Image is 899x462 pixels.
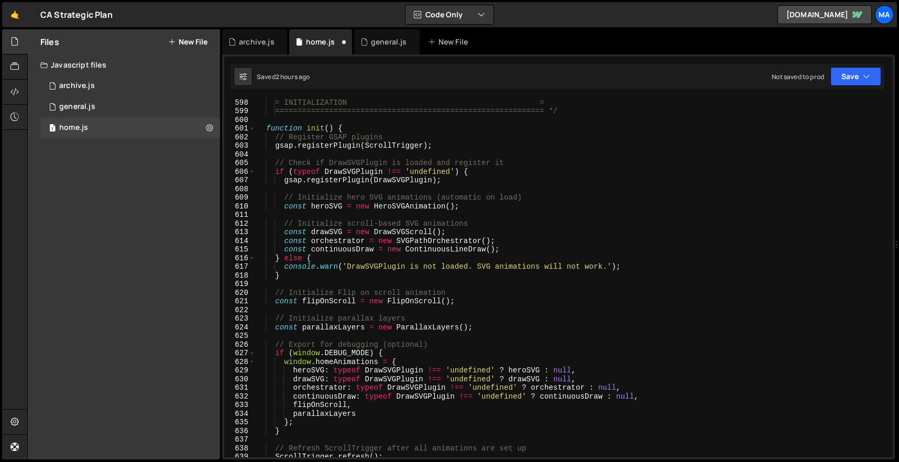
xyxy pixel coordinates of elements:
div: 627 [224,349,255,358]
div: 603 [224,141,255,150]
div: home.js [306,37,335,47]
div: 620 [224,289,255,298]
span: 1 [49,125,56,133]
h2: Files [40,36,59,48]
div: 608 [224,185,255,194]
div: 599 [224,107,255,116]
div: 606 [224,168,255,177]
div: 621 [224,297,255,306]
div: 618 [224,271,255,280]
button: Save [830,67,881,86]
div: 611 [224,211,255,219]
div: Saved [257,72,310,81]
div: 609 [224,193,255,202]
div: 626 [224,340,255,349]
div: 630 [224,375,255,384]
div: 623 [224,314,255,323]
div: Javascript files [28,54,220,75]
div: New File [428,37,472,47]
div: CA Strategic Plan [40,8,113,21]
div: 629 [224,366,255,375]
a: [DOMAIN_NAME] [777,5,872,24]
div: 17131/47264.js [40,96,220,117]
div: 632 [224,392,255,401]
div: 617 [224,262,255,271]
div: 17131/47267.js [40,117,220,138]
div: 607 [224,176,255,185]
div: 638 [224,444,255,453]
div: 633 [224,401,255,410]
div: 616 [224,254,255,263]
div: 636 [224,427,255,436]
div: 612 [224,219,255,228]
div: 614 [224,237,255,246]
div: 631 [224,383,255,392]
button: New File [168,38,207,46]
div: 615 [224,245,255,254]
div: 602 [224,133,255,142]
button: Code Only [405,5,494,24]
div: 605 [224,159,255,168]
div: archive.js [40,75,220,96]
div: archive.js [239,37,275,47]
div: 625 [224,332,255,340]
div: 634 [224,410,255,419]
div: 2 hours ago [276,72,310,81]
div: home.js [59,123,88,133]
div: 600 [224,116,255,125]
div: 598 [224,98,255,107]
div: 622 [224,306,255,315]
div: archive.js [59,81,95,91]
div: 619 [224,280,255,289]
div: 628 [224,358,255,367]
div: 601 [224,124,255,133]
div: Not saved to prod [772,72,824,81]
a: 🤙 [2,2,28,27]
a: Ma [875,5,894,24]
div: 613 [224,228,255,237]
div: 637 [224,435,255,444]
div: general.js [371,37,407,47]
div: 624 [224,323,255,332]
div: 610 [224,202,255,211]
div: general.js [59,102,95,112]
div: 639 [224,453,255,461]
div: 604 [224,150,255,159]
div: 635 [224,418,255,427]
